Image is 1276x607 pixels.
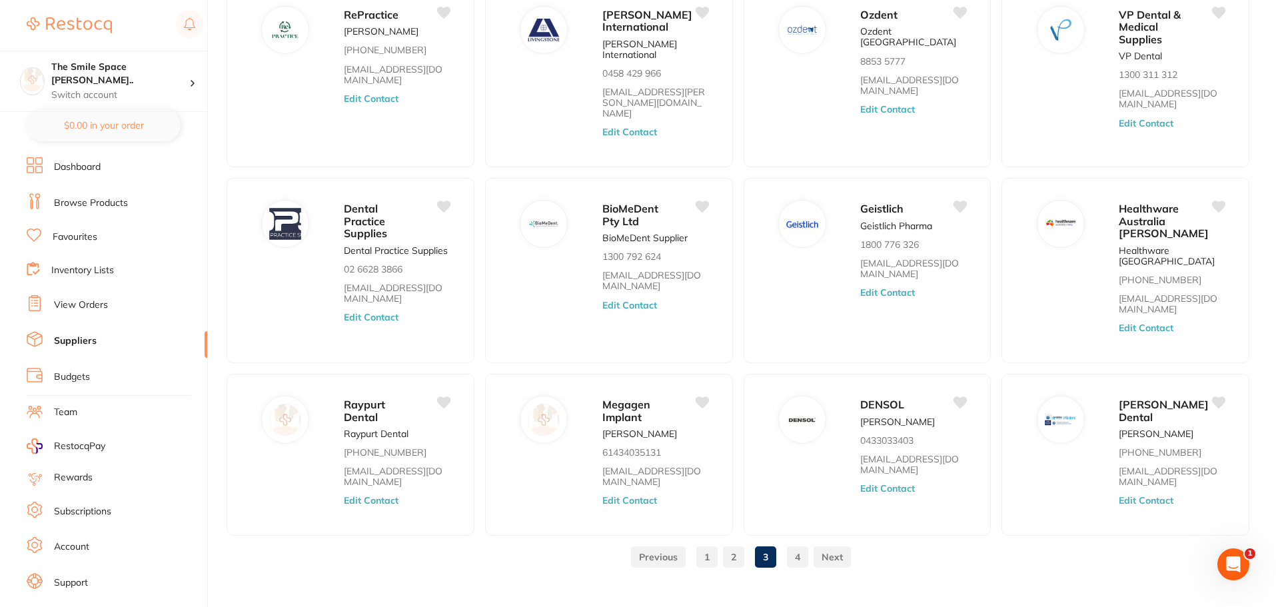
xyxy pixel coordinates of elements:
[344,398,385,423] span: Raypurt Dental
[344,466,450,487] a: [EMAIL_ADDRESS][DOMAIN_NAME]
[1119,202,1209,240] span: Healthware Australia [PERSON_NAME]
[1119,118,1173,129] button: Edit Contact
[602,8,692,33] span: [PERSON_NAME] International
[602,251,661,262] p: 1300 792 624
[860,287,915,298] button: Edit Contact
[1119,275,1201,285] p: [PHONE_NUMBER]
[270,404,302,436] img: Raypurt Dental
[54,197,128,210] a: Browse Products
[602,447,661,458] p: 61434035131
[27,10,112,41] a: Restocq Logo
[528,404,560,436] img: Megagen Implant
[860,454,966,475] a: [EMAIL_ADDRESS][DOMAIN_NAME]
[787,544,808,570] a: 4
[602,398,650,423] span: Megagen Implant
[54,370,90,384] a: Budgets
[54,406,77,419] a: Team
[54,161,101,174] a: Dashboard
[528,14,560,46] img: Livingstone International
[344,202,387,240] span: Dental Practice Supplies
[344,495,398,506] button: Edit Contact
[786,209,818,241] img: Geistlich
[344,312,398,322] button: Edit Contact
[602,495,657,506] button: Edit Contact
[1119,447,1201,458] p: [PHONE_NUMBER]
[344,26,418,37] p: [PERSON_NAME]
[602,87,708,119] a: [EMAIL_ADDRESS][PERSON_NAME][DOMAIN_NAME]
[602,202,658,227] span: BioMeDent Pty Ltd
[54,334,97,348] a: Suppliers
[1045,404,1077,436] img: Erskine Dental
[270,209,302,241] img: Dental Practice Supplies
[270,14,302,46] img: RePractice
[1217,548,1249,580] iframe: Intercom live chat
[1119,88,1225,109] a: [EMAIL_ADDRESS][DOMAIN_NAME]
[1119,8,1181,46] span: VP Dental & Medical Supplies
[54,505,111,518] a: Subscriptions
[860,221,932,231] p: Geistlich Pharma
[51,264,114,277] a: Inventory Lists
[344,283,450,304] a: [EMAIL_ADDRESS][DOMAIN_NAME]
[602,127,657,137] button: Edit Contact
[1045,209,1077,241] img: Healthware Australia Ridley
[1119,495,1173,506] button: Edit Contact
[696,544,718,570] a: 1
[27,438,43,454] img: RestocqPay
[602,39,708,60] p: [PERSON_NAME] International
[528,209,560,241] img: BioMeDent Pty Ltd
[786,404,818,436] img: DENSOL
[860,56,906,67] p: 8853 5777
[51,61,189,87] h4: The Smile Space Lilli Pilli
[54,540,89,554] a: Account
[344,245,448,256] p: Dental Practice Supplies
[602,466,708,487] a: [EMAIL_ADDRESS][DOMAIN_NAME]
[860,435,914,446] p: 0433033403
[21,68,44,91] img: The Smile Space Lilli Pilli
[1045,14,1077,46] img: VP Dental & Medical Supplies
[344,45,426,55] p: [PHONE_NUMBER]
[755,544,776,570] a: 3
[860,202,904,215] span: Geistlich
[1119,398,1209,423] span: [PERSON_NAME] Dental
[860,239,919,250] p: 1800 776 326
[602,300,657,310] button: Edit Contact
[860,75,966,96] a: [EMAIL_ADDRESS][DOMAIN_NAME]
[1119,51,1162,61] p: VP Dental
[1119,293,1225,314] a: [EMAIL_ADDRESS][DOMAIN_NAME]
[54,576,88,590] a: Support
[723,544,744,570] a: 2
[1119,245,1225,267] p: Healthware [GEOGRAPHIC_DATA]
[860,483,915,494] button: Edit Contact
[1119,428,1193,439] p: [PERSON_NAME]
[860,26,966,47] p: Ozdent [GEOGRAPHIC_DATA]
[602,428,677,439] p: [PERSON_NAME]
[54,440,105,453] span: RestocqPay
[786,14,818,46] img: Ozdent
[27,17,112,33] img: Restocq Logo
[344,8,398,21] span: RePractice
[602,233,688,243] p: BioMeDent Supplier
[1119,466,1225,487] a: [EMAIL_ADDRESS][DOMAIN_NAME]
[27,109,181,141] button: $0.00 in your order
[1245,548,1255,559] span: 1
[860,398,904,411] span: DENSOL
[54,299,108,312] a: View Orders
[1119,322,1173,333] button: Edit Contact
[860,104,915,115] button: Edit Contact
[602,270,708,291] a: [EMAIL_ADDRESS][DOMAIN_NAME]
[344,428,408,439] p: Raypurt Dental
[860,8,898,21] span: Ozdent
[51,89,189,102] p: Switch account
[1119,69,1177,80] p: 1300 311 312
[27,438,105,454] a: RestocqPay
[344,64,450,85] a: [EMAIL_ADDRESS][DOMAIN_NAME]
[54,471,93,484] a: Rewards
[602,68,661,79] p: 0458 429 966
[860,258,966,279] a: [EMAIL_ADDRESS][DOMAIN_NAME]
[344,93,398,104] button: Edit Contact
[53,231,97,244] a: Favourites
[344,264,402,275] p: 02 6628 3866
[344,447,426,458] p: [PHONE_NUMBER]
[860,416,935,427] p: [PERSON_NAME]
